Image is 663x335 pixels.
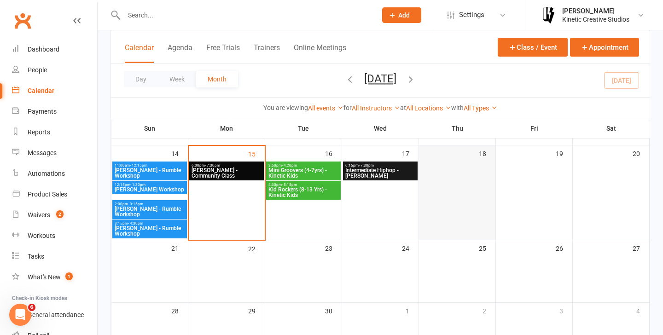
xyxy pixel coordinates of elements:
span: - 12:15pm [130,163,147,167]
button: [DATE] [364,72,396,85]
div: 14 [171,145,188,161]
div: 18 [479,145,495,161]
span: - 4:30pm [128,221,143,225]
div: 17 [402,145,419,161]
button: Class / Event [498,38,568,57]
strong: at [400,104,406,111]
th: Wed [342,119,419,138]
button: Free Trials [206,43,240,63]
div: Payments [28,108,57,115]
div: 3 [559,303,572,318]
span: - 3:15pm [128,202,143,206]
th: Fri [496,119,573,138]
a: All Types [464,104,497,112]
span: - 4:20pm [282,163,297,167]
iframe: Intercom live chat [9,304,31,326]
a: All events [308,104,343,112]
a: Waivers 2 [12,205,97,225]
button: Day [124,71,158,87]
strong: for [343,104,352,111]
strong: You are viewing [263,104,308,111]
a: People [12,60,97,81]
a: Automations [12,163,97,184]
button: Online Meetings [294,43,346,63]
div: Tasks [28,253,44,260]
div: People [28,66,47,74]
div: Product Sales [28,191,67,198]
strong: with [451,104,464,111]
div: 26 [556,240,572,255]
a: Messages [12,143,97,163]
div: 25 [479,240,495,255]
a: All Locations [406,104,451,112]
th: Thu [419,119,496,138]
span: Settings [459,5,484,25]
div: [PERSON_NAME] [562,7,629,15]
a: Tasks [12,246,97,267]
span: Add [398,12,410,19]
a: Calendar [12,81,97,101]
div: 15 [248,146,265,161]
div: 28 [171,303,188,318]
div: General attendance [28,311,84,318]
span: [PERSON_NAME] - Community Class [191,167,262,179]
span: 6:00pm [191,163,262,167]
span: 12:15pm [114,183,185,187]
button: Agenda [168,43,192,63]
div: 2 [483,303,495,318]
a: Product Sales [12,184,97,205]
div: Dashboard [28,46,59,53]
button: Appointment [570,38,639,57]
span: 6 [28,304,35,311]
div: 23 [325,240,342,255]
span: 3:50pm [268,163,339,167]
span: 2:00pm [114,202,185,206]
div: 19 [556,145,572,161]
div: Reports [28,128,50,136]
a: Reports [12,122,97,143]
div: 24 [402,240,419,255]
div: Calendar [28,87,54,94]
button: Week [158,71,196,87]
span: 3:15pm [114,221,185,225]
span: 1 [65,272,73,280]
button: Month [196,71,238,87]
div: 16 [325,145,342,161]
a: All Instructors [352,104,400,112]
span: [PERSON_NAME] - Rumble Workshop [114,167,185,179]
div: Kinetic Creative Studios [562,15,629,23]
span: [PERSON_NAME] Workshop [114,187,185,192]
span: Kid Rockers (8-13 Yrs) - Kinetic Kids [268,187,339,198]
a: Payments [12,101,97,122]
span: Mini Groovers (4-7yrs) - Kinetic Kids [268,167,339,179]
button: Add [382,7,421,23]
th: Mon [188,119,265,138]
div: 29 [248,303,265,318]
span: [PERSON_NAME] - Rumble Workshop [114,206,185,217]
div: 30 [325,303,342,318]
span: - 7:30pm [205,163,220,167]
th: Sun [111,119,188,138]
div: Messages [28,149,57,156]
span: - 1:30pm [130,183,145,187]
span: - 7:30pm [359,163,374,167]
div: Automations [28,170,65,177]
a: What's New1 [12,267,97,288]
button: Calendar [125,43,154,63]
div: 20 [633,145,649,161]
div: Workouts [28,232,55,239]
div: 21 [171,240,188,255]
span: Intermediate Hiphop - [PERSON_NAME] [345,167,416,179]
div: 1 [406,303,419,318]
a: Clubworx [11,9,34,32]
div: 22 [248,241,265,256]
span: 4:30pm [268,183,339,187]
img: thumb_image1674531864.png [539,6,558,24]
div: Waivers [28,211,50,219]
span: - 5:15pm [282,183,297,187]
button: Trainers [254,43,280,63]
div: 27 [633,240,649,255]
th: Sat [573,119,650,138]
div: What's New [28,273,61,281]
div: 4 [636,303,649,318]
